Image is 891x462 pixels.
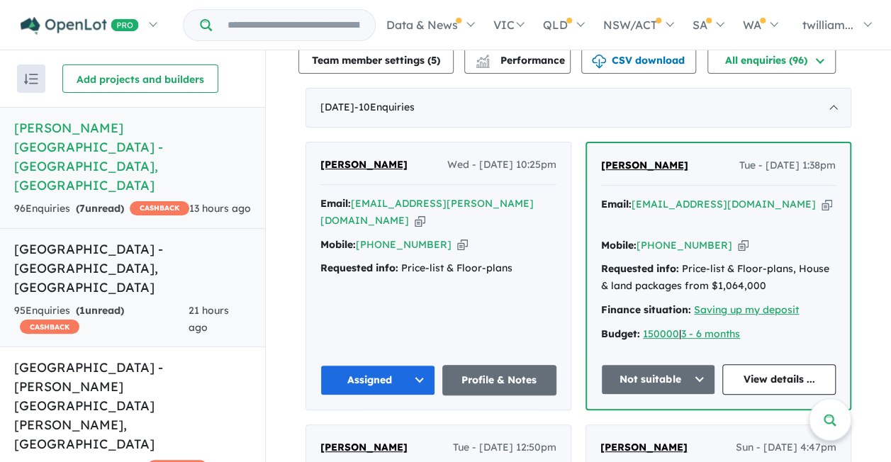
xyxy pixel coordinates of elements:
div: [DATE] [306,88,851,128]
button: All enquiries (96) [707,45,836,74]
span: Tue - [DATE] 12:50pm [453,439,556,456]
span: Performance [478,54,565,67]
span: - 10 Enquir ies [354,101,415,113]
div: | [601,326,836,343]
div: 96 Enquir ies [14,201,189,218]
button: Not suitable [601,364,715,395]
h5: [GEOGRAPHIC_DATA] - [PERSON_NAME][GEOGRAPHIC_DATA][PERSON_NAME] , [GEOGRAPHIC_DATA] [14,358,251,453]
a: Profile & Notes [442,365,557,395]
button: Performance [464,45,571,74]
strong: Finance situation: [601,303,691,316]
span: 21 hours ago [189,304,229,334]
strong: Email: [320,197,351,210]
span: twilliam... [802,18,853,32]
button: Copy [457,237,468,252]
span: 1 [79,304,85,317]
a: [PHONE_NUMBER] [637,239,732,252]
span: [PERSON_NAME] [320,158,408,171]
span: [PERSON_NAME] [601,159,688,171]
a: 150000 [643,327,679,340]
strong: Mobile: [320,238,356,251]
a: [PHONE_NUMBER] [356,238,452,251]
a: [EMAIL_ADDRESS][DOMAIN_NAME] [632,198,816,210]
h5: [GEOGRAPHIC_DATA] - [GEOGRAPHIC_DATA] , [GEOGRAPHIC_DATA] [14,240,251,297]
a: 3 - 6 months [681,327,740,340]
img: sort.svg [24,74,38,84]
input: Try estate name, suburb, builder or developer [215,10,372,40]
button: Add projects and builders [62,64,218,93]
span: Wed - [DATE] 10:25pm [447,157,556,174]
span: CASHBACK [130,201,189,215]
a: [EMAIL_ADDRESS][PERSON_NAME][DOMAIN_NAME] [320,197,534,227]
strong: ( unread) [76,304,124,317]
strong: Requested info: [320,261,398,274]
button: Copy [415,213,425,228]
img: line-chart.svg [476,55,489,62]
a: View details ... [722,364,836,395]
a: [PERSON_NAME] [600,439,688,456]
button: CSV download [581,45,696,74]
span: [PERSON_NAME] [600,441,688,453]
a: Saving up my deposit [694,303,799,316]
div: Price-list & Floor-plans, House & land packages from $1,064,000 [601,261,836,295]
strong: ( unread) [76,202,124,215]
a: [PERSON_NAME] [320,439,408,456]
strong: Budget: [601,327,640,340]
span: 5 [431,54,437,67]
button: Copy [738,238,749,253]
span: 7 [79,202,85,215]
span: Tue - [DATE] 1:38pm [739,157,836,174]
div: 95 Enquir ies [14,303,189,337]
img: Openlot PRO Logo White [21,17,139,35]
div: Price-list & Floor-plans [320,260,556,277]
a: [PERSON_NAME] [320,157,408,174]
img: bar-chart.svg [476,59,490,68]
strong: Requested info: [601,262,679,275]
span: [PERSON_NAME] [320,441,408,453]
strong: Email: [601,198,632,210]
img: download icon [592,55,606,69]
button: Assigned [320,365,435,395]
button: Copy [822,197,832,212]
span: 13 hours ago [189,202,251,215]
a: [PERSON_NAME] [601,157,688,174]
span: Sun - [DATE] 4:47pm [736,439,836,456]
h5: [PERSON_NAME][GEOGRAPHIC_DATA] - [GEOGRAPHIC_DATA] , [GEOGRAPHIC_DATA] [14,118,251,195]
button: Team member settings (5) [298,45,454,74]
span: CASHBACK [20,320,79,334]
strong: Mobile: [601,239,637,252]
